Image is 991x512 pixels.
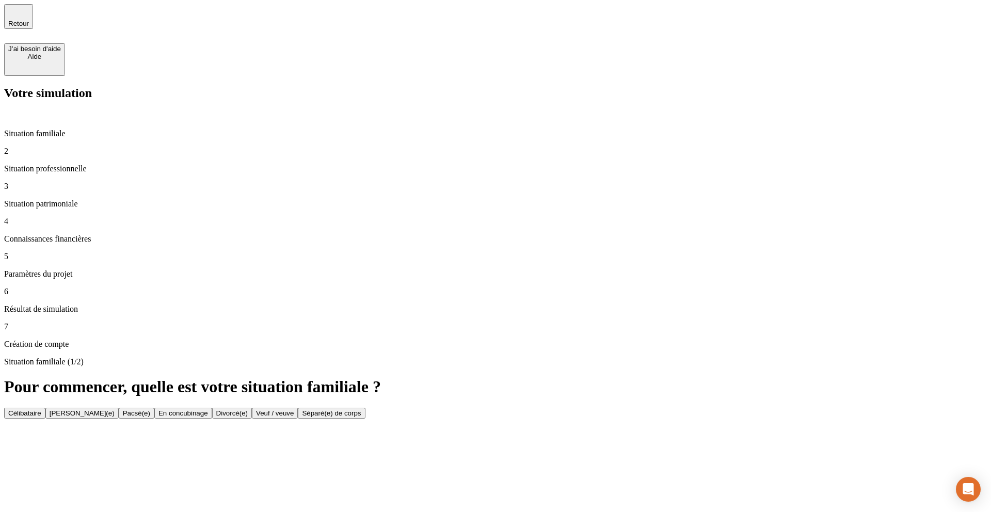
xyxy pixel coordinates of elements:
[252,408,298,419] button: Veuf / veuve
[8,53,61,60] div: Aide
[4,43,65,76] button: J’ai besoin d'aideAide
[4,86,987,100] h2: Votre simulation
[302,409,361,417] div: Séparé(e) de corps
[212,408,252,419] button: Divorcé(e)
[119,408,154,419] button: Pacsé(e)
[123,409,150,417] div: Pacsé(e)
[4,322,987,331] p: 7
[8,45,61,53] div: J’ai besoin d'aide
[4,305,987,314] p: Résultat de simulation
[4,182,987,191] p: 3
[4,217,987,226] p: 4
[4,129,987,138] p: Situation familiale
[8,20,29,27] span: Retour
[50,409,115,417] div: [PERSON_NAME](e)
[4,287,987,296] p: 6
[4,269,987,279] p: Paramètres du projet
[216,409,248,417] div: Divorcé(e)
[4,357,987,366] p: Situation familiale (1/2)
[4,252,987,261] p: 5
[4,164,987,173] p: Situation professionnelle
[45,408,119,419] button: [PERSON_NAME](e)
[256,409,294,417] div: Veuf / veuve
[4,4,33,29] button: Retour
[4,199,987,209] p: Situation patrimoniale
[4,408,45,419] button: Célibataire
[956,477,981,502] div: Open Intercom Messenger
[4,147,987,156] p: 2
[154,408,212,419] button: En concubinage
[8,409,41,417] div: Célibataire
[158,409,208,417] div: En concubinage
[4,340,987,349] p: Création de compte
[4,234,987,244] p: Connaissances financières
[4,377,987,396] h1: Pour commencer, quelle est votre situation familiale ?
[298,408,365,419] button: Séparé(e) de corps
